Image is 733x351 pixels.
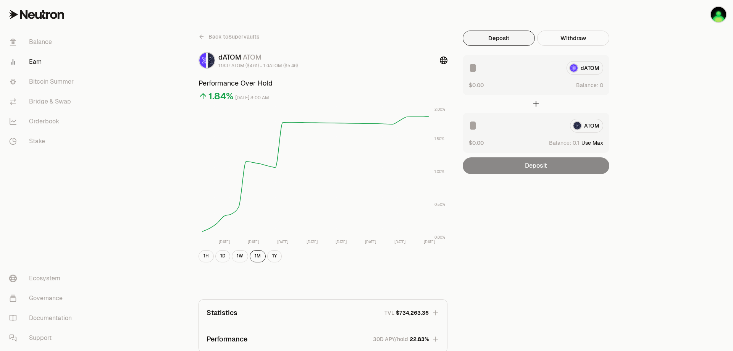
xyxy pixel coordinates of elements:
[208,53,215,68] img: ATOM Logo
[218,52,298,63] div: dATOM
[3,72,82,92] a: Bitcoin Summer
[199,31,260,43] a: Back toSupervaults
[208,33,260,40] span: Back to Supervaults
[250,250,266,262] button: 1M
[469,81,484,89] button: $0.00
[424,239,435,244] tspan: [DATE]
[232,250,248,262] button: 1W
[434,169,444,174] tspan: 1.00%
[199,300,447,326] button: StatisticsTVL$734,263.36
[537,31,609,46] button: Withdraw
[307,239,318,244] tspan: [DATE]
[3,328,82,348] a: Support
[207,307,237,318] p: Statistics
[207,334,247,345] p: Performance
[576,81,598,89] span: Balance:
[215,250,230,262] button: 1D
[267,250,282,262] button: 1Y
[581,139,603,147] button: Use Max
[235,94,269,102] div: [DATE] 8:00 AM
[218,63,298,69] div: 1.1837 ATOM ($4.61) = 1 dATOM ($5.46)
[394,239,405,244] tspan: [DATE]
[3,269,82,288] a: Ecosystem
[3,92,82,112] a: Bridge & Swap
[711,7,726,22] img: yuanwei8
[384,309,394,317] p: TVL
[3,288,82,308] a: Governance
[208,90,234,102] div: 1.84%
[3,52,82,72] a: Earn
[199,78,447,89] h3: Performance Over Hold
[243,53,262,61] span: ATOM
[336,239,347,244] tspan: [DATE]
[373,335,408,343] p: 30D APY/hold
[277,239,288,244] tspan: [DATE]
[410,335,429,343] span: 22.83%
[365,239,376,244] tspan: [DATE]
[219,239,230,244] tspan: [DATE]
[396,309,429,317] span: $734,263.36
[3,308,82,328] a: Documentation
[199,53,206,68] img: dATOM Logo
[434,107,445,112] tspan: 2.00%
[199,250,214,262] button: 1H
[434,202,445,207] tspan: 0.50%
[434,136,444,141] tspan: 1.50%
[248,239,259,244] tspan: [DATE]
[3,112,82,131] a: Orderbook
[463,31,535,46] button: Deposit
[434,235,445,240] tspan: 0.00%
[3,32,82,52] a: Balance
[469,139,484,147] button: $0.00
[3,131,82,151] a: Stake
[549,139,571,147] span: Balance:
